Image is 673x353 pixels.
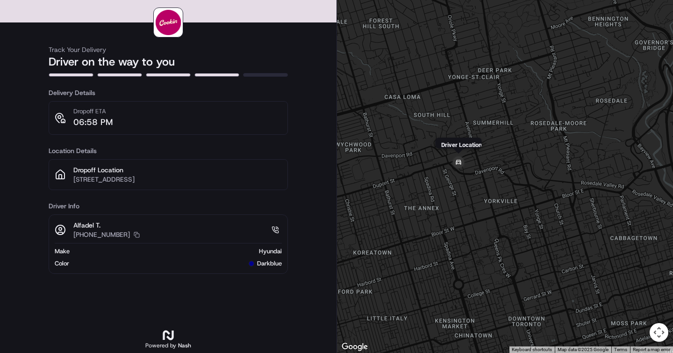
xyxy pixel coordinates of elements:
span: Map data ©2025 Google [558,347,609,352]
img: logo-public_tracking_screen-Cookin%20App-1685973699139.png [156,10,181,35]
span: Color [55,259,69,268]
button: Keyboard shortcuts [512,346,552,353]
h2: Driver on the way to you [49,54,288,69]
button: Map camera controls [650,323,668,342]
p: 06:58 PM [73,116,113,129]
h3: Delivery Details [49,88,288,97]
a: Terms (opens in new tab) [614,347,627,352]
span: darkblue [257,259,282,268]
span: Make [55,247,70,256]
p: Driver Location [441,141,481,148]
a: Open this area in Google Maps (opens a new window) [339,341,370,353]
h3: Location Details [49,146,288,155]
a: Report a map error [633,347,670,352]
p: Dropoff ETA [73,107,113,116]
p: [STREET_ADDRESS] [73,175,282,184]
p: [PHONE_NUMBER] [73,230,130,239]
h3: Track Your Delivery [49,45,288,54]
img: Google [339,341,370,353]
h3: Driver Info [49,201,288,211]
p: Alfadel T. [73,221,140,230]
span: Hyundai [259,247,282,256]
p: Dropoff Location [73,165,282,175]
h2: Powered by [145,342,191,349]
span: Nash [178,342,191,349]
